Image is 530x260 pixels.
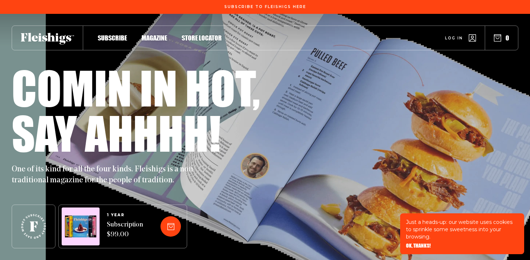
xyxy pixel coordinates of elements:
p: One of its kind for all the four kinds. Fleishigs is a non-traditional magazine for the people of... [12,164,201,186]
p: Just a heads-up: our website uses cookies to sprinkle some sweetness into your browsing. [406,218,518,240]
span: Subscription $99.00 [107,220,143,240]
a: Subscribe [98,33,127,43]
a: Subscribe To Fleishigs Here [223,5,307,8]
button: OK, THANKS! [406,243,431,248]
span: 1 YEAR [107,213,143,217]
span: Magazine [142,34,167,42]
span: Store locator [182,34,222,42]
h1: Comin in hot, [12,65,260,110]
button: 0 [494,34,509,42]
a: Store locator [182,33,222,43]
span: Subscribe [98,34,127,42]
span: Subscribe To Fleishigs Here [224,5,306,9]
a: Magazine [142,33,167,43]
h1: Say ahhhh! [12,110,221,155]
img: Magazines image [65,216,96,238]
a: 1 YEARSubscription $99.00 [107,213,143,240]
